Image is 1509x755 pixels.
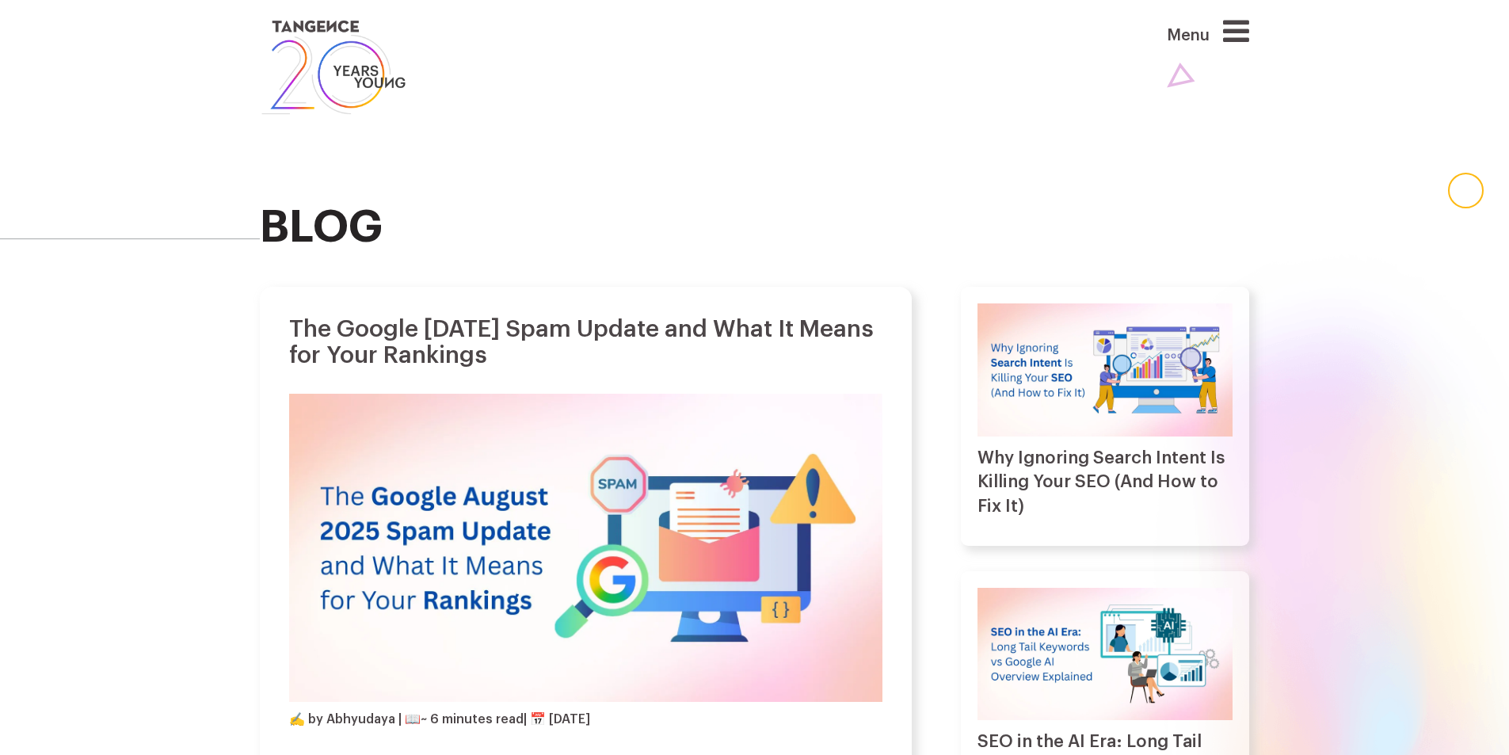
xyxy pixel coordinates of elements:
[442,713,524,726] span: minutes read
[260,16,408,119] img: logo SVG
[289,394,882,702] img: The Google August 2025 Spam Update and What It Means for Your Rankings
[977,588,1233,721] img: SEO in the AI Era: Long Tail Keywords vs Google AI Overview Explained
[260,203,1250,252] h2: blog
[977,303,1233,437] img: Why Ignoring Search Intent Is Killing Your SEO (And How to Fix It)
[977,449,1225,516] a: Why Ignoring Search Intent Is Killing Your SEO (And How to Fix It)
[289,711,590,726] h4: ✍️ by Abhyudaya | 📖 | 📅 [DATE]
[421,713,427,726] span: ~
[289,316,882,368] h1: The Google [DATE] Spam Update and What It Means for Your Rankings
[430,713,439,726] span: 6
